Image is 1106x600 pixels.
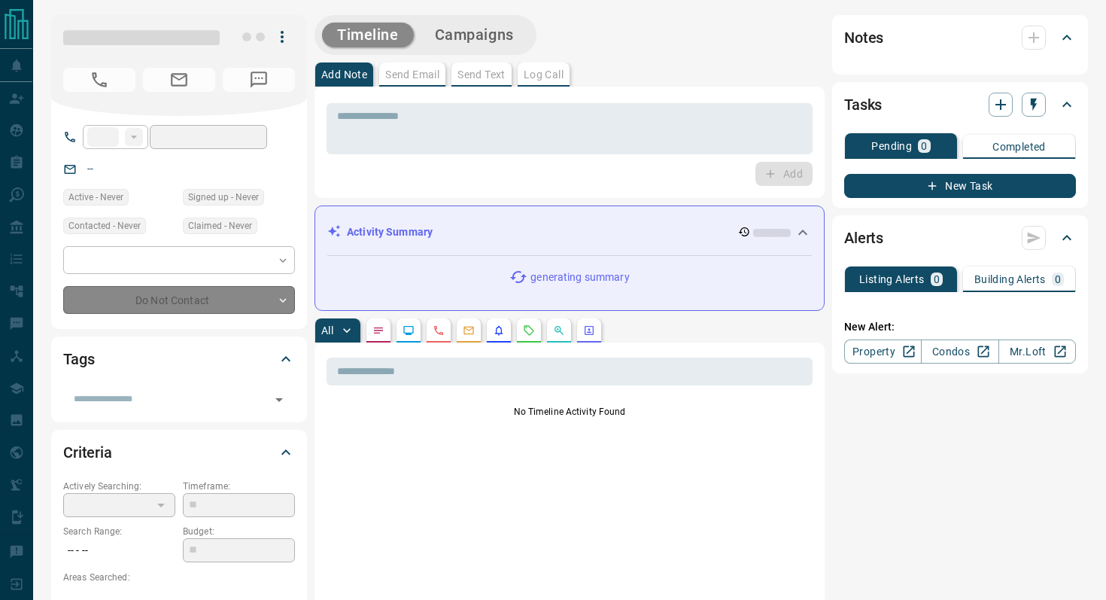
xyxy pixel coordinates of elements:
svg: Emails [463,324,475,337]
div: Tasks [844,87,1076,123]
svg: Requests [523,324,535,337]
svg: Lead Browsing Activity [403,324,415,337]
span: Claimed - Never [188,218,252,233]
button: Campaigns [420,23,529,47]
p: -- - -- [63,538,175,563]
a: Mr.Loft [998,340,1076,364]
p: Areas Searched: [63,571,295,584]
div: Alerts [844,220,1076,256]
h2: Alerts [844,226,883,250]
p: Listing Alerts [859,274,925,285]
a: Condos [921,340,998,364]
p: Activity Summary [347,224,433,240]
svg: Notes [372,324,384,337]
div: Activity Summary [327,218,812,246]
span: Signed up - Never [188,190,259,205]
p: Add Note [321,69,367,80]
div: Notes [844,20,1076,56]
p: Building Alerts [974,274,1046,285]
a: -- [87,163,93,175]
span: No Number [223,68,295,92]
h2: Criteria [63,440,112,464]
span: Active - Never [68,190,123,205]
svg: Opportunities [553,324,565,337]
p: Actively Searching: [63,480,175,493]
svg: Listing Alerts [493,324,505,337]
p: Search Range: [63,525,175,538]
p: 0 [1055,274,1061,285]
p: Budget: [183,525,295,538]
svg: Agent Actions [583,324,595,337]
button: Timeline [322,23,414,47]
p: No Timeline Activity Found [327,405,813,419]
div: Criteria [63,434,295,471]
div: Tags [63,341,295,377]
h2: Tasks [844,93,882,117]
span: Contacted - Never [68,218,141,233]
button: Open [269,389,290,410]
span: No Number [63,68,135,92]
p: Completed [992,142,1046,152]
p: 0 [921,141,927,151]
p: generating summary [530,270,629,285]
span: No Email [143,68,215,92]
button: New Task [844,174,1076,198]
h2: Tags [63,347,94,371]
div: Do Not Contact [63,286,295,314]
p: New Alert: [844,319,1076,335]
p: Pending [871,141,912,151]
p: Timeframe: [183,480,295,493]
svg: Calls [433,324,445,337]
a: Property [844,340,922,364]
p: All [321,325,333,336]
h2: Notes [844,26,883,50]
p: 0 [934,274,940,285]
